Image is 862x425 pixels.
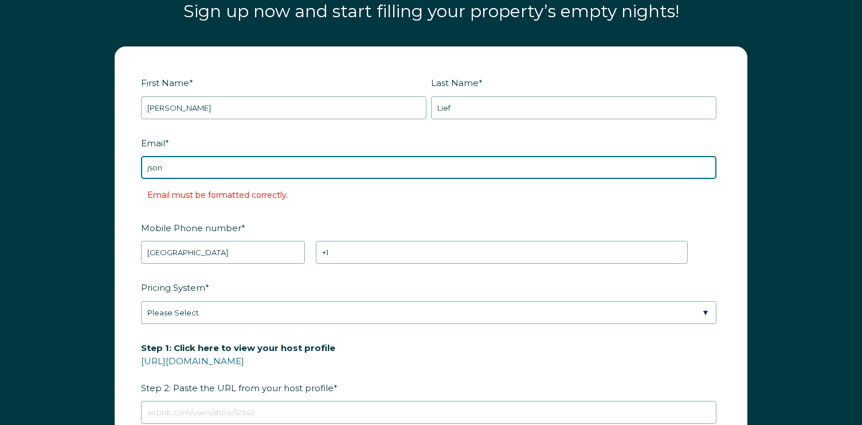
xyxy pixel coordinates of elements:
[141,134,165,152] span: Email
[141,219,241,237] span: Mobile Phone number
[141,339,335,397] span: Step 2: Paste the URL from your host profile
[141,356,244,366] a: [URL][DOMAIN_NAME]
[183,1,679,22] span: Sign up now and start filling your property’s empty nights!
[431,74,479,92] span: Last Name
[141,339,335,357] span: Step 1: Click here to view your host profile
[141,74,189,92] span: First Name
[141,279,205,297] span: Pricing System
[147,190,288,200] label: Email must be formatted correctly.
[141,401,716,424] input: airbnb.com/users/show/12345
